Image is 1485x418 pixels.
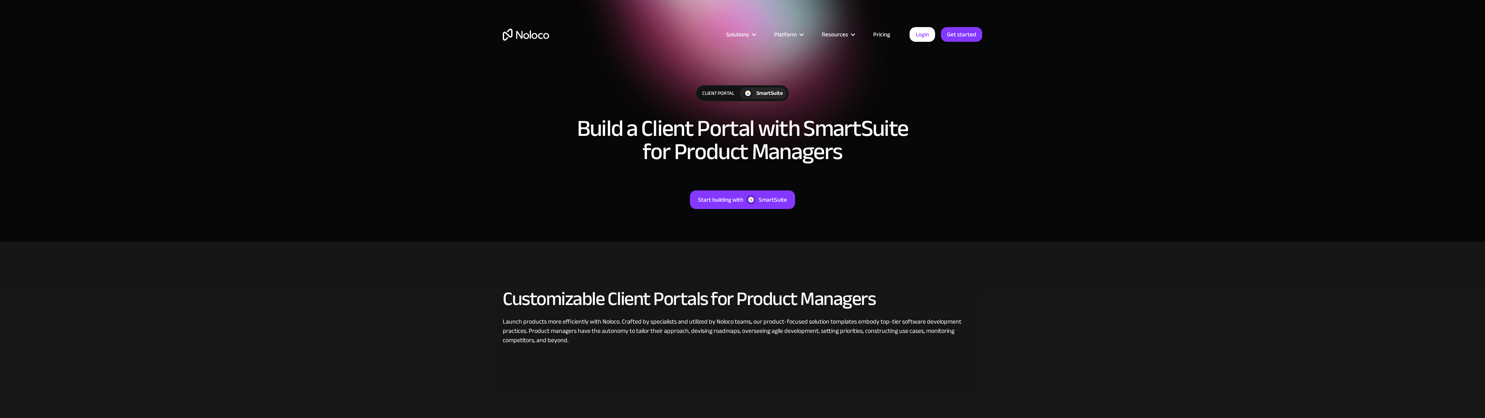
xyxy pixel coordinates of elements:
[696,86,740,101] div: Client Portal
[941,27,982,42] a: Get started
[503,29,549,41] a: home
[822,29,848,39] div: Resources
[756,89,783,98] div: SmartSuite
[864,29,900,39] a: Pricing
[765,29,812,39] div: Platform
[698,195,743,205] div: Start building with
[503,317,982,345] div: Launch products more efficiently with Noloco. Crafted by specialists and utilized by Noloco teams...
[503,288,982,309] h2: Customizable Client Portals for Product Managers
[568,117,917,163] h1: Build a Client Portal with SmartSuite for Product Managers
[759,195,787,205] div: SmartSuite
[910,27,935,42] a: Login
[774,29,797,39] div: Platform
[717,29,765,39] div: Solutions
[812,29,864,39] div: Resources
[690,190,795,209] a: Start building withSmartSuite
[726,29,749,39] div: Solutions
